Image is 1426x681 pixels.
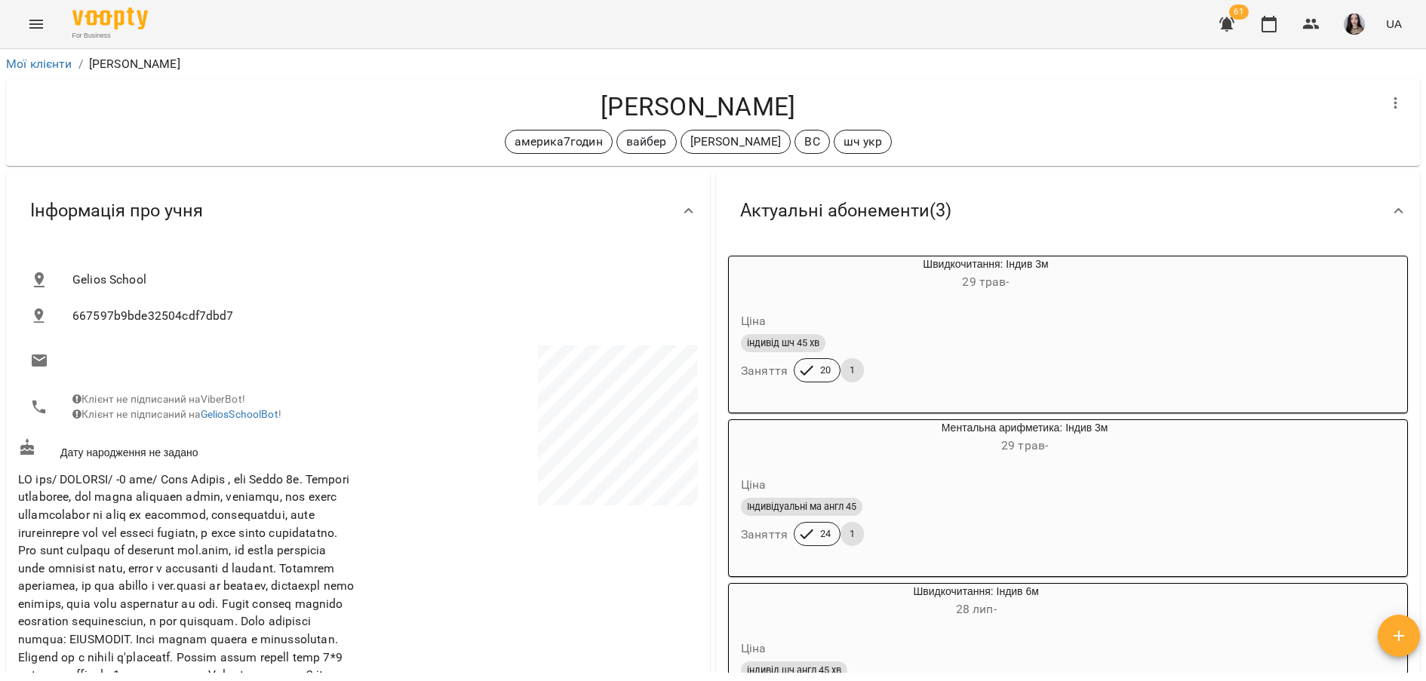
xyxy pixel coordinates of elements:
div: Швидкочитання: Індив 3м [801,256,1170,293]
span: Gelios School [72,271,686,289]
span: 20 [811,364,840,377]
button: Швидкочитання: Індив 3м29 трав- Цінаіндивід шч 45 хвЗаняття201 [729,256,1170,400]
div: Швидкочитання: Індив 6м [729,584,801,620]
div: [PERSON_NAME] [681,130,791,154]
span: 61 [1229,5,1249,20]
h6: Ціна [741,474,767,495]
div: Актуальні абонементи(3) [716,172,1420,250]
span: Клієнт не підписаний на ViberBot! [72,393,245,405]
span: For Business [72,31,148,41]
span: Актуальні абонементи ( 3 ) [740,199,951,222]
div: Дату народження не задано [15,435,358,463]
p: америка7годин [515,133,603,151]
a: GeliosSchoolBot [201,408,278,420]
span: 29 трав - [962,275,1009,289]
img: 23d2127efeede578f11da5c146792859.jpg [1344,14,1365,35]
div: Інформація про учня [6,172,710,250]
button: Ментальна арифметика: Індив 3м29 трав- ЦінаІндивідуальні ма англ 45Заняття241 [729,420,1248,564]
div: Ментальна арифметика: Індив 3м [801,420,1248,456]
div: вайбер [616,130,677,154]
div: америка7годин [505,130,613,154]
h6: Заняття [741,524,788,545]
span: індивід шч 45 хв [741,336,825,350]
li: / [78,55,83,73]
h6: Ціна [741,311,767,332]
span: Індивідуальні ма англ 45 [741,500,862,514]
span: 29 трав - [1001,438,1048,452]
span: 24 [811,527,840,541]
h6: Заняття [741,360,788,382]
p: ВС [804,133,819,151]
a: Мої клієнти [6,57,72,71]
div: шч укр [834,130,892,154]
span: 667597b9bde32504cdf7dbd7 [72,307,686,325]
nav: breadcrumb [6,55,1420,73]
span: Інформація про учня [30,199,203,222]
div: Швидкочитання: Індив 3м [729,256,801,293]
div: Швидкочитання: Індив 6м [801,584,1151,620]
p: [PERSON_NAME] [690,133,782,151]
img: Voopty Logo [72,8,148,29]
span: 1 [841,527,864,541]
p: шч укр [844,133,882,151]
div: Ментальна арифметика: Індив 3м [729,420,801,456]
span: індивід шч англ 45 хв [741,664,847,677]
button: UA [1380,10,1408,38]
div: ВС [794,130,829,154]
p: [PERSON_NAME] [89,55,180,73]
h4: [PERSON_NAME] [18,91,1378,122]
button: Menu [18,6,54,42]
span: UA [1386,16,1402,32]
span: 1 [841,364,864,377]
span: Клієнт не підписаний на ! [72,408,281,420]
h6: Ціна [741,638,767,659]
span: 28 лип - [956,602,997,616]
p: вайбер [626,133,667,151]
